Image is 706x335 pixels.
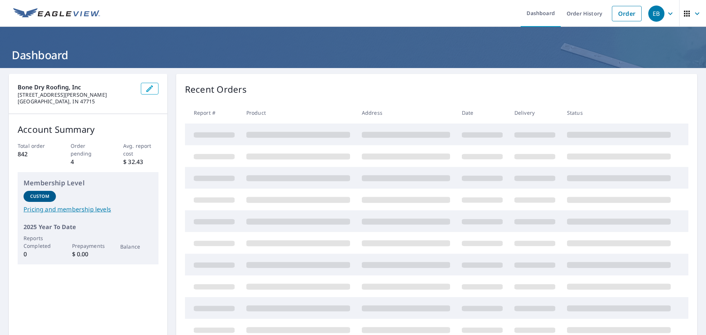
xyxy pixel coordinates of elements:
p: Recent Orders [185,83,247,96]
p: 842 [18,150,53,158]
p: Custom [30,193,49,200]
a: Order [612,6,642,21]
p: Avg. report cost [123,142,158,157]
h1: Dashboard [9,47,697,63]
th: Address [356,102,456,124]
th: Date [456,102,509,124]
p: 0 [24,250,56,259]
th: Status [561,102,677,124]
p: Prepayments [72,242,104,250]
p: Order pending [71,142,106,157]
th: Report # [185,102,240,124]
th: Delivery [509,102,561,124]
a: Pricing and membership levels [24,205,153,214]
th: Product [240,102,356,124]
div: EB [648,6,664,22]
p: Balance [120,243,153,250]
p: $ 0.00 [72,250,104,259]
img: EV Logo [13,8,100,19]
p: 4 [71,157,106,166]
p: 2025 Year To Date [24,222,153,231]
p: Account Summary [18,123,158,136]
p: Membership Level [24,178,153,188]
p: Total order [18,142,53,150]
p: [STREET_ADDRESS][PERSON_NAME] [18,92,135,98]
p: Bone Dry Roofing, Inc [18,83,135,92]
p: $ 32.43 [123,157,158,166]
p: [GEOGRAPHIC_DATA], IN 47715 [18,98,135,105]
p: Reports Completed [24,234,56,250]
